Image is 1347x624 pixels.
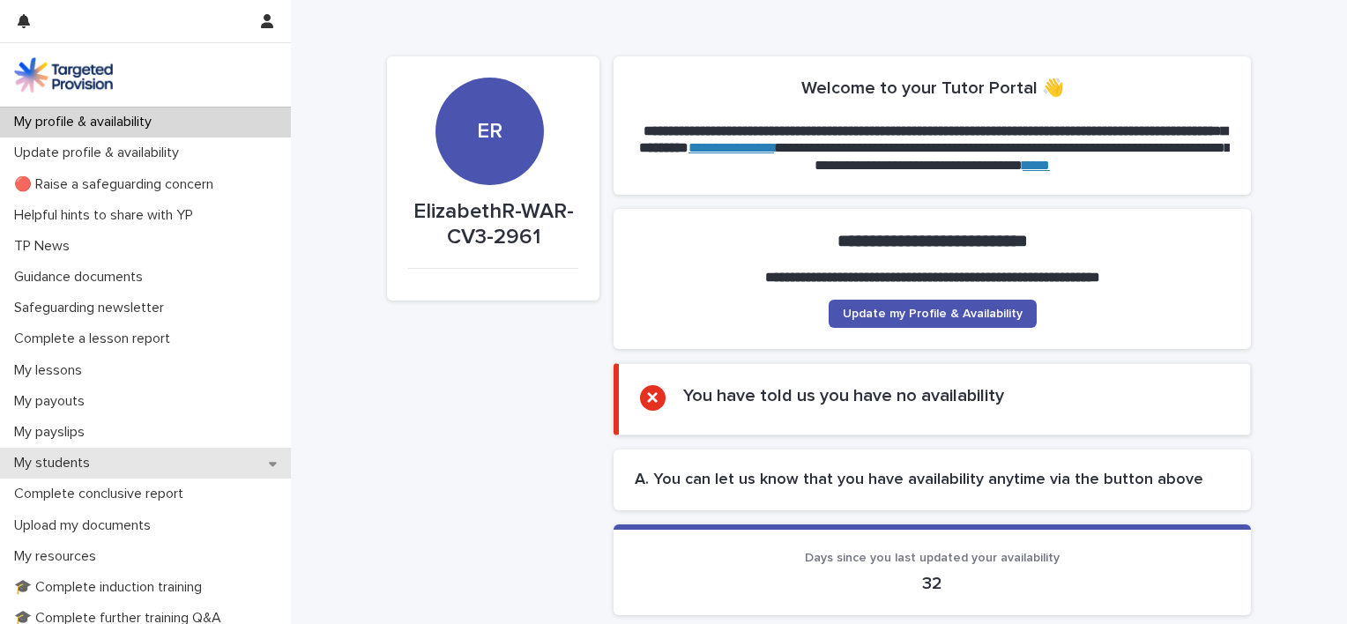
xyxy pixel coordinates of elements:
[683,385,1004,406] h2: You have told us you have no availability
[7,362,96,379] p: My lessons
[801,78,1064,99] h2: Welcome to your Tutor Portal 👋
[435,11,543,145] div: ER
[635,471,1230,490] h2: A. You can let us know that you have availability anytime via the button above
[805,552,1060,564] span: Days since you last updated your availability
[635,573,1230,594] p: 32
[7,455,104,472] p: My students
[7,486,197,502] p: Complete conclusive report
[7,548,110,565] p: My resources
[14,57,113,93] img: M5nRWzHhSzIhMunXDL62
[843,308,1023,320] span: Update my Profile & Availability
[7,393,99,410] p: My payouts
[7,331,184,347] p: Complete a lesson report
[7,424,99,441] p: My payslips
[7,114,166,130] p: My profile & availability
[408,199,578,250] p: ElizabethR-WAR-CV3-2961
[7,145,193,161] p: Update profile & availability
[7,300,178,316] p: Safeguarding newsletter
[7,207,207,224] p: Helpful hints to share with YP
[7,579,216,596] p: 🎓 Complete induction training
[7,238,84,255] p: TP News
[7,269,157,286] p: Guidance documents
[7,176,227,193] p: 🔴 Raise a safeguarding concern
[7,517,165,534] p: Upload my documents
[829,300,1037,328] a: Update my Profile & Availability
